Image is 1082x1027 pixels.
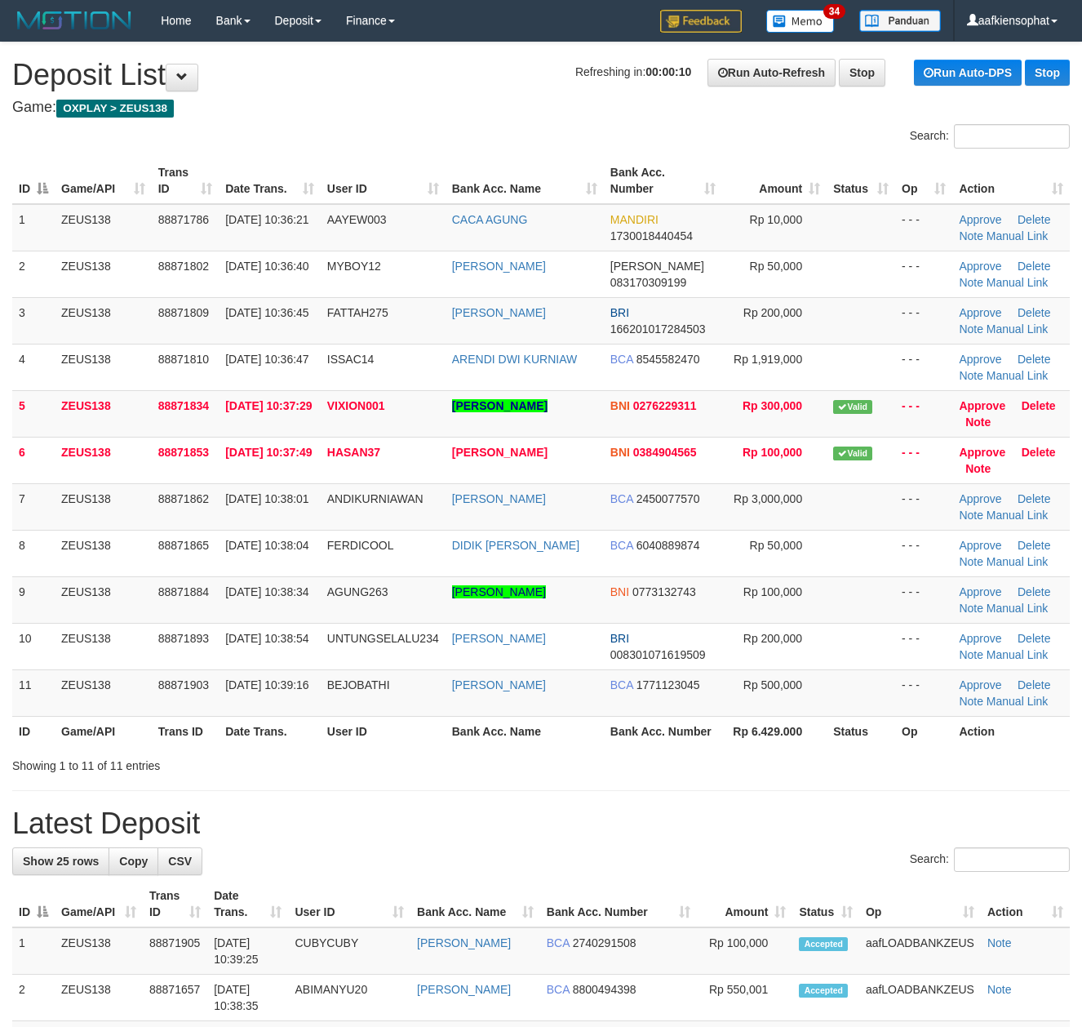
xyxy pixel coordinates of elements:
[12,881,55,927] th: ID: activate to sort column descending
[207,881,288,927] th: Date Trans.: activate to sort column ascending
[158,306,209,319] span: 88871809
[12,927,55,975] td: 1
[417,936,511,949] a: [PERSON_NAME]
[321,158,446,204] th: User ID: activate to sort column ascending
[965,462,991,475] a: Note
[959,276,983,289] a: Note
[610,322,706,336] span: Copy 166201017284503 to clipboard
[959,399,1005,412] a: Approve
[987,602,1049,615] a: Manual Link
[12,576,55,623] td: 9
[833,447,872,460] span: Valid transaction
[959,369,983,382] a: Note
[547,936,570,949] span: BCA
[225,260,308,273] span: [DATE] 10:36:40
[12,390,55,437] td: 5
[168,855,192,868] span: CSV
[959,306,1001,319] a: Approve
[327,492,423,505] span: ANDIKURNIAWAN
[288,881,410,927] th: User ID: activate to sort column ascending
[12,751,439,774] div: Showing 1 to 11 of 11 entries
[610,353,633,366] span: BCA
[895,344,952,390] td: - - -
[23,855,99,868] span: Show 25 rows
[743,585,802,598] span: Rp 100,000
[12,623,55,669] td: 10
[288,927,410,975] td: CUBYCUBY
[55,669,152,716] td: ZEUS138
[158,539,209,552] span: 88871865
[225,678,308,691] span: [DATE] 10:39:16
[452,399,548,412] a: [PERSON_NAME]
[697,881,793,927] th: Amount: activate to sort column ascending
[1022,446,1056,459] a: Delete
[895,390,952,437] td: - - -
[157,847,202,875] a: CSV
[12,483,55,530] td: 7
[152,158,219,204] th: Trans ID: activate to sort column ascending
[707,59,836,87] a: Run Auto-Refresh
[55,297,152,344] td: ZEUS138
[143,975,207,1021] td: 88871657
[610,213,659,226] span: MANDIRI
[12,344,55,390] td: 4
[1018,492,1050,505] a: Delete
[697,975,793,1021] td: Rp 550,001
[327,446,380,459] span: HASAN37
[1018,539,1050,552] a: Delete
[225,306,308,319] span: [DATE] 10:36:45
[734,492,802,505] span: Rp 3,000,000
[158,678,209,691] span: 88871903
[452,446,548,459] a: [PERSON_NAME]
[219,158,321,204] th: Date Trans.: activate to sort column ascending
[610,492,633,505] span: BCA
[859,10,941,32] img: panduan.png
[452,492,546,505] a: [PERSON_NAME]
[743,306,802,319] span: Rp 200,000
[12,158,55,204] th: ID: activate to sort column descending
[158,492,209,505] span: 88871862
[604,158,722,204] th: Bank Acc. Number: activate to sort column ascending
[547,983,570,996] span: BCA
[452,678,546,691] a: [PERSON_NAME]
[959,678,1001,691] a: Approve
[1018,353,1050,366] a: Delete
[1018,213,1050,226] a: Delete
[636,678,700,691] span: Copy 1771123045 to clipboard
[1018,678,1050,691] a: Delete
[55,927,143,975] td: ZEUS138
[575,65,691,78] span: Refreshing in:
[327,260,381,273] span: MYBOY12
[1018,306,1050,319] a: Delete
[152,716,219,746] th: Trans ID
[952,158,1070,204] th: Action: activate to sort column ascending
[540,881,697,927] th: Bank Acc. Number: activate to sort column ascending
[12,100,1070,116] h4: Game:
[158,213,209,226] span: 88871786
[327,306,388,319] span: FATTAH275
[633,399,697,412] span: Copy 0276229311 to clipboard
[452,539,579,552] a: DIDIK [PERSON_NAME]
[604,716,722,746] th: Bank Acc. Number
[636,539,700,552] span: Copy 6040889874 to clipboard
[827,716,895,746] th: Status
[1025,60,1070,86] a: Stop
[12,975,55,1021] td: 2
[722,716,827,746] th: Rp 6.429.000
[959,229,983,242] a: Note
[225,539,308,552] span: [DATE] 10:38:04
[743,446,802,459] span: Rp 100,000
[792,881,859,927] th: Status: activate to sort column ascending
[610,539,633,552] span: BCA
[722,158,827,204] th: Amount: activate to sort column ascending
[446,716,604,746] th: Bank Acc. Name
[895,483,952,530] td: - - -
[959,602,983,615] a: Note
[1018,632,1050,645] a: Delete
[327,213,387,226] span: AAYEW003
[959,492,1001,505] a: Approve
[452,585,546,598] a: [PERSON_NAME]
[859,881,981,927] th: Op: activate to sort column ascending
[799,937,848,951] span: Accepted
[959,695,983,708] a: Note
